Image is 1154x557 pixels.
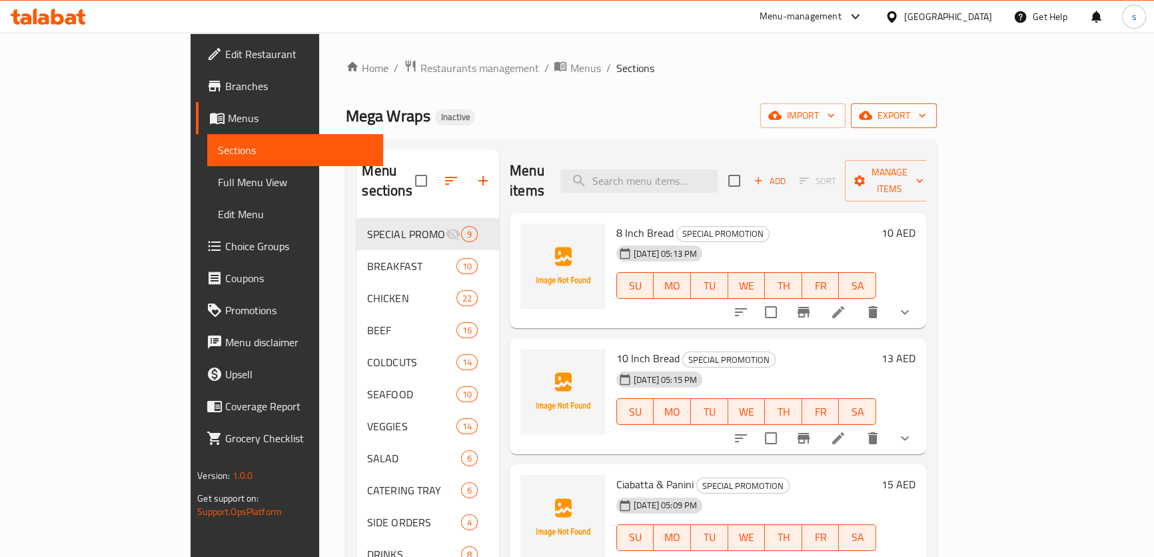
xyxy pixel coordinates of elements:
div: SEAFOOD10 [356,378,499,410]
button: FR [802,398,840,425]
h6: 10 AED [881,223,915,242]
span: Sections [616,60,654,76]
span: TH [770,402,797,422]
span: Coverage Report [225,398,372,414]
span: Full Menu View [218,174,372,190]
span: WE [734,402,760,422]
span: 4 [462,516,477,529]
span: Inactive [435,111,475,123]
div: items [456,386,478,402]
span: SU [622,402,648,422]
span: Menu disclaimer [225,334,372,350]
a: Branches [196,70,383,102]
span: FR [808,402,834,422]
span: TU [696,402,723,422]
img: 8 Inch Bread [520,223,606,309]
span: 10 [457,388,477,401]
button: WE [728,398,766,425]
span: Grocery Checklist [225,430,372,446]
span: SPECIAL PROMOTION [697,478,789,494]
span: Sections [218,142,372,158]
span: MO [659,402,686,422]
div: COLDCUTS14 [356,346,499,378]
div: VEGGIES14 [356,410,499,442]
div: SPECIAL PROMOTION9 [356,218,499,250]
div: items [461,514,478,530]
a: Sections [207,134,383,166]
button: TH [765,272,802,299]
span: BEEF [367,322,456,338]
a: Edit menu item [830,430,846,446]
button: SU [616,524,654,551]
div: SIDE ORDERS4 [356,506,499,538]
span: Add [752,173,788,189]
span: SPECIAL PROMOTION [677,226,769,241]
span: SA [844,528,871,547]
a: Coverage Report [196,390,383,422]
div: CATERING TRAY [367,482,460,498]
span: 8 Inch Bread [616,223,674,243]
span: Add item [748,171,791,191]
button: TU [691,398,728,425]
svg: Show Choices [897,430,913,446]
button: Add section [467,165,499,197]
button: SA [839,272,876,299]
div: BREAKFAST [367,258,456,274]
h6: 15 AED [881,475,915,494]
div: [GEOGRAPHIC_DATA] [904,9,992,24]
a: Edit Menu [207,198,383,230]
a: Menus [554,59,600,77]
div: SPECIAL PROMOTION [682,352,776,368]
span: SU [622,528,648,547]
h2: Menu items [510,161,544,201]
div: SEAFOOD [367,386,456,402]
div: CHICKEN [367,290,456,306]
span: WE [734,276,760,296]
button: Add [748,171,791,191]
input: search [560,169,718,193]
div: SIDE ORDERS [367,514,460,530]
button: SU [616,398,654,425]
nav: breadcrumb [346,59,936,77]
span: SU [622,276,648,296]
div: items [461,226,478,242]
button: SU [616,272,654,299]
button: Branch-specific-item [788,422,820,454]
div: items [456,290,478,306]
div: COLDCUTS [367,354,456,370]
div: CHICKEN22 [356,282,499,314]
div: BREAKFAST10 [356,250,499,282]
button: TU [691,524,728,551]
svg: Inactive section [445,226,461,242]
span: FR [808,276,834,296]
button: MO [654,398,691,425]
span: Select to update [757,424,785,452]
span: SA [844,276,871,296]
button: FR [802,272,840,299]
a: Choice Groups [196,230,383,262]
button: WE [728,272,766,299]
span: MO [659,528,686,547]
button: show more [889,296,921,328]
span: FR [808,528,834,547]
span: [DATE] 05:09 PM [628,499,702,512]
span: Sort sections [435,165,467,197]
button: TH [765,524,802,551]
span: Menus [570,60,600,76]
span: Upsell [225,366,372,382]
button: Manage items [845,160,934,201]
a: Promotions [196,294,383,326]
a: Edit menu item [830,304,846,320]
button: SA [839,524,876,551]
button: SA [839,398,876,425]
div: items [461,482,478,498]
li: / [544,60,548,76]
li: / [606,60,610,76]
span: Menus [228,110,372,126]
span: 22 [457,292,477,305]
span: Get support on: [197,490,259,507]
div: SPECIAL PROMOTION [696,478,790,494]
span: Choice Groups [225,238,372,254]
span: import [771,107,835,124]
